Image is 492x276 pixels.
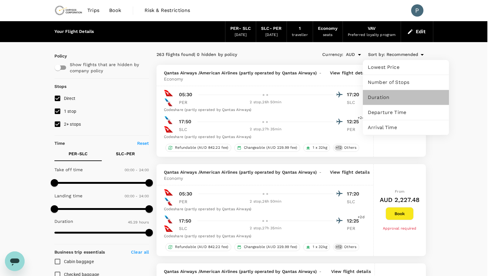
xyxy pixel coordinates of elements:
[368,124,444,131] span: Arrival Time
[363,105,449,120] div: Departure Time
[363,60,449,75] div: Lowest Price
[363,90,449,105] div: Duration
[368,94,444,101] span: Duration
[363,75,449,90] div: Number of Stops
[368,64,444,71] span: Lowest Price
[368,79,444,86] span: Number of Stops
[363,120,449,135] div: Arrival Time
[368,109,444,116] span: Departure Time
